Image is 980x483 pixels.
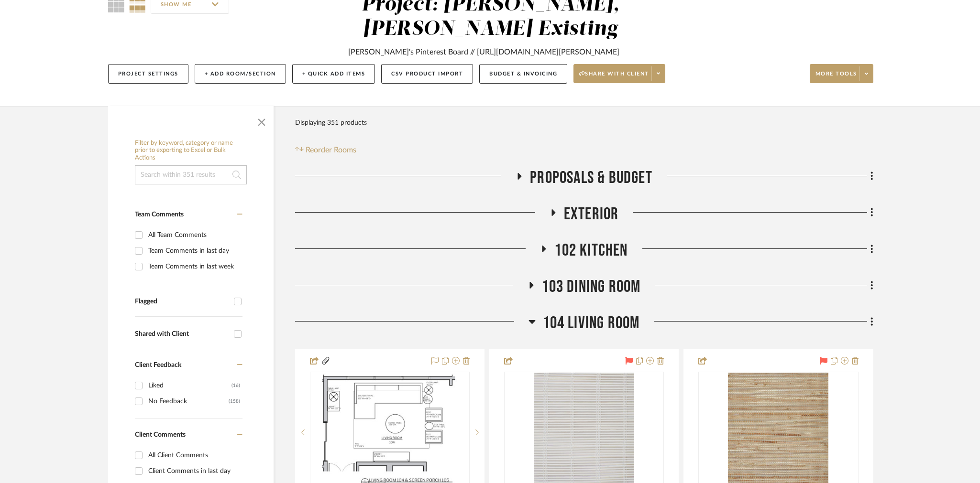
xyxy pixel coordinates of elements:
[231,378,240,393] div: (16)
[564,204,619,225] span: Exterior
[135,362,181,368] span: Client Feedback
[554,240,628,261] span: 102 Kitchen
[135,330,229,338] div: Shared with Client
[348,46,619,58] div: [PERSON_NAME]'s Pinterest Board // [URL][DOMAIN_NAME][PERSON_NAME]
[229,394,240,409] div: (158)
[295,113,367,132] div: Displaying 351 products
[108,64,188,84] button: Project Settings
[195,64,286,84] button: + Add Room/Section
[542,277,641,297] span: 103 Dining Room
[148,378,231,393] div: Liked
[530,168,652,188] span: Proposals & Budget
[252,111,271,130] button: Close
[295,144,357,156] button: Reorder Rooms
[148,463,240,479] div: Client Comments in last day
[148,243,240,258] div: Team Comments in last day
[135,165,247,184] input: Search within 351 results
[148,394,229,409] div: No Feedback
[135,431,186,438] span: Client Comments
[579,70,649,85] span: Share with client
[543,313,640,333] span: 104 Living Room
[381,64,473,84] button: CSV Product Import
[135,211,184,218] span: Team Comments
[148,448,240,463] div: All Client Comments
[810,64,873,83] button: More tools
[135,298,229,306] div: Flagged
[479,64,567,84] button: Budget & Invoicing
[815,70,857,85] span: More tools
[135,140,247,162] h6: Filter by keyword, category or name prior to exporting to Excel or Bulk Actions
[148,227,240,243] div: All Team Comments
[148,259,240,274] div: Team Comments in last week
[292,64,375,84] button: + Quick Add Items
[573,64,665,83] button: Share with client
[306,144,356,156] span: Reorder Rooms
